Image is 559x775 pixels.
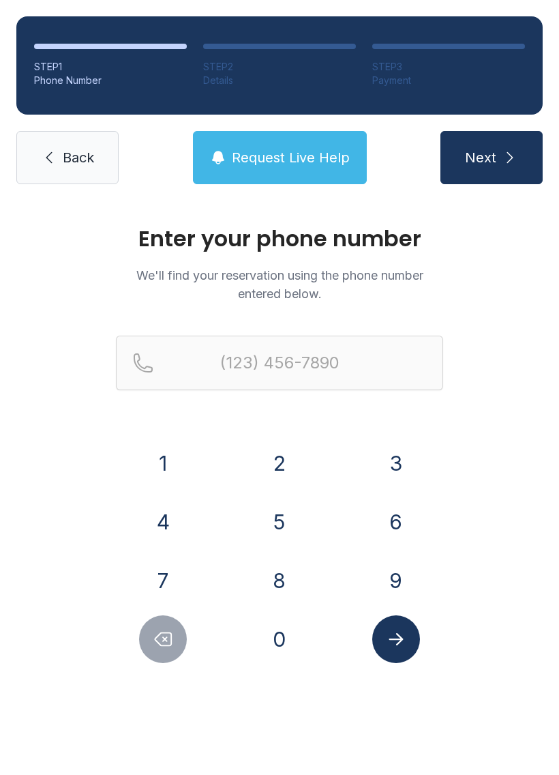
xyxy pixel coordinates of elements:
[256,615,303,663] button: 0
[256,498,303,546] button: 5
[256,439,303,487] button: 2
[139,615,187,663] button: Delete number
[203,60,356,74] div: STEP 2
[116,228,443,250] h1: Enter your phone number
[116,266,443,303] p: We'll find your reservation using the phone number entered below.
[232,148,350,167] span: Request Live Help
[372,60,525,74] div: STEP 3
[372,498,420,546] button: 6
[139,439,187,487] button: 1
[372,615,420,663] button: Submit lookup form
[139,498,187,546] button: 4
[256,557,303,604] button: 8
[372,557,420,604] button: 9
[63,148,94,167] span: Back
[372,74,525,87] div: Payment
[203,74,356,87] div: Details
[139,557,187,604] button: 7
[116,336,443,390] input: Reservation phone number
[372,439,420,487] button: 3
[34,60,187,74] div: STEP 1
[465,148,496,167] span: Next
[34,74,187,87] div: Phone Number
